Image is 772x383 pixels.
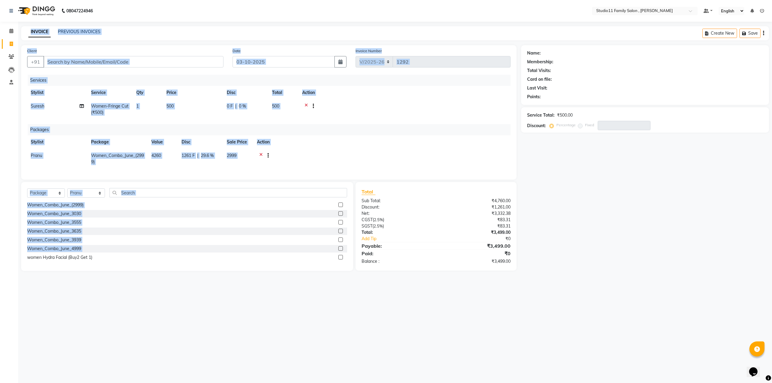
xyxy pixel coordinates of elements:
[27,211,81,217] div: Women_Combo_June_3030
[527,85,547,91] div: Last Visit:
[357,258,436,265] div: Balance :
[357,236,449,242] a: Add Tip
[527,59,553,65] div: Membership:
[87,86,133,99] th: Service
[58,29,100,34] a: PREVIOUS INVOICES
[436,223,515,229] div: ₹83.31
[436,204,515,210] div: ₹1,261.00
[436,258,515,265] div: ₹3,499.00
[151,153,161,158] span: 4260
[109,188,347,197] input: Search
[223,86,268,99] th: Disc
[148,135,178,149] th: Value
[31,153,42,158] span: Pranu
[235,103,236,109] span: |
[585,122,594,128] label: Fixed
[166,103,174,109] span: 500
[557,112,573,118] div: ₹500.00
[227,153,236,158] span: 2999
[299,86,511,99] th: Action
[253,135,511,149] th: Action
[357,217,436,223] div: ( )
[268,86,299,99] th: Total
[91,103,128,115] span: Women-Fringe Cut (₹500)
[233,48,241,54] label: Date
[449,236,515,242] div: ₹0
[31,103,44,109] span: Suresh
[436,229,515,236] div: ₹3,499.00
[27,135,87,149] th: Stylist
[27,56,44,67] button: +91
[201,152,214,159] span: 29.6 %
[27,254,92,261] div: women Hydra Facial (Buy2 Get 1)
[27,228,81,234] div: Women_Combo_June_3635
[739,29,761,38] button: Save
[197,152,198,159] span: |
[357,242,436,250] div: Payable:
[357,204,436,210] div: Discount:
[357,250,436,257] div: Paid:
[527,123,546,129] div: Discount:
[27,246,81,252] div: Women_Combo_June_4999
[223,135,253,149] th: Sale Price
[357,210,436,217] div: Net:
[747,359,766,377] iframe: chat widget
[374,217,383,222] span: 2.5%
[28,27,51,37] a: INVOICE
[436,217,515,223] div: ₹83.31
[527,50,541,56] div: Name:
[227,103,233,109] span: 0 F
[436,198,515,204] div: ₹4,760.00
[27,219,81,226] div: Women_Combo_June_3555
[436,242,515,250] div: ₹3,499.00
[357,229,436,236] div: Total:
[356,48,382,54] label: Invoice Number
[362,189,375,195] span: Total
[27,48,37,54] label: Client
[357,198,436,204] div: Sub Total:
[87,135,148,149] th: Package
[133,86,163,99] th: Qty
[91,153,144,165] span: Women_Combo_June_(2999)
[272,103,279,109] span: 500
[556,122,576,128] label: Percentage
[182,152,195,159] span: 1261 F
[27,237,81,243] div: Women_Combo_June_3939
[362,217,373,222] span: CGST
[15,2,57,19] img: logo
[66,2,93,19] b: 08047224946
[28,75,515,86] div: Services
[527,67,551,74] div: Total Visits:
[163,86,223,99] th: Price
[136,103,139,109] span: 1
[43,56,223,67] input: Search by Name/Mobile/Email/Code
[527,94,541,100] div: Points:
[362,223,372,229] span: SGST
[357,223,436,229] div: ( )
[27,202,84,208] div: Women_Combo_June_(2999)
[178,135,223,149] th: Disc
[702,29,737,38] button: Create New
[527,112,555,118] div: Service Total:
[27,86,87,99] th: Stylist
[527,76,552,83] div: Card on file:
[436,210,515,217] div: ₹3,332.38
[374,224,383,228] span: 2.5%
[436,250,515,257] div: ₹0
[28,124,515,135] div: Packages
[239,103,246,109] span: 0 %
